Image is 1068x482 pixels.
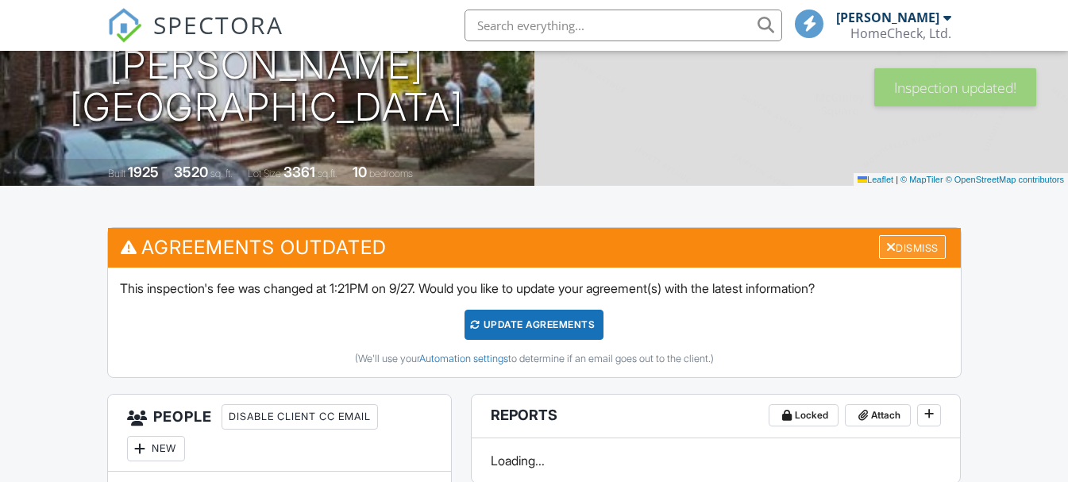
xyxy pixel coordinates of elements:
span: SPECTORA [153,8,283,41]
div: 1925 [128,164,159,180]
a: © OpenStreetMap contributors [946,175,1064,184]
div: 10 [353,164,367,180]
span: Built [108,168,125,179]
a: Automation settings [419,353,508,364]
span: bedrooms [369,168,413,179]
h1: [STREET_ADDRESS][PERSON_NAME] [GEOGRAPHIC_DATA] [25,2,509,128]
div: Disable Client CC Email [222,404,378,430]
img: The Best Home Inspection Software - Spectora [107,8,142,43]
div: This inspection's fee was changed at 1:21PM on 9/27. Would you like to update your agreement(s) w... [108,268,961,377]
span: sq. ft. [210,168,233,179]
div: 3520 [174,164,208,180]
div: 3361 [283,164,315,180]
span: Lot Size [248,168,281,179]
div: Inspection updated! [874,68,1036,106]
div: Update Agreements [465,310,603,340]
h3: Agreements Outdated [108,228,961,267]
div: Dismiss [879,235,946,260]
div: HomeCheck, Ltd. [850,25,951,41]
h3: People [108,395,451,472]
span: sq.ft. [318,168,337,179]
span: | [896,175,898,184]
input: Search everything... [465,10,782,41]
a: © MapTiler [900,175,943,184]
div: New [127,436,185,461]
div: (We'll use your to determine if an email goes out to the client.) [120,353,949,365]
a: SPECTORA [107,21,283,55]
div: [PERSON_NAME] [836,10,939,25]
a: Leaflet [858,175,893,184]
